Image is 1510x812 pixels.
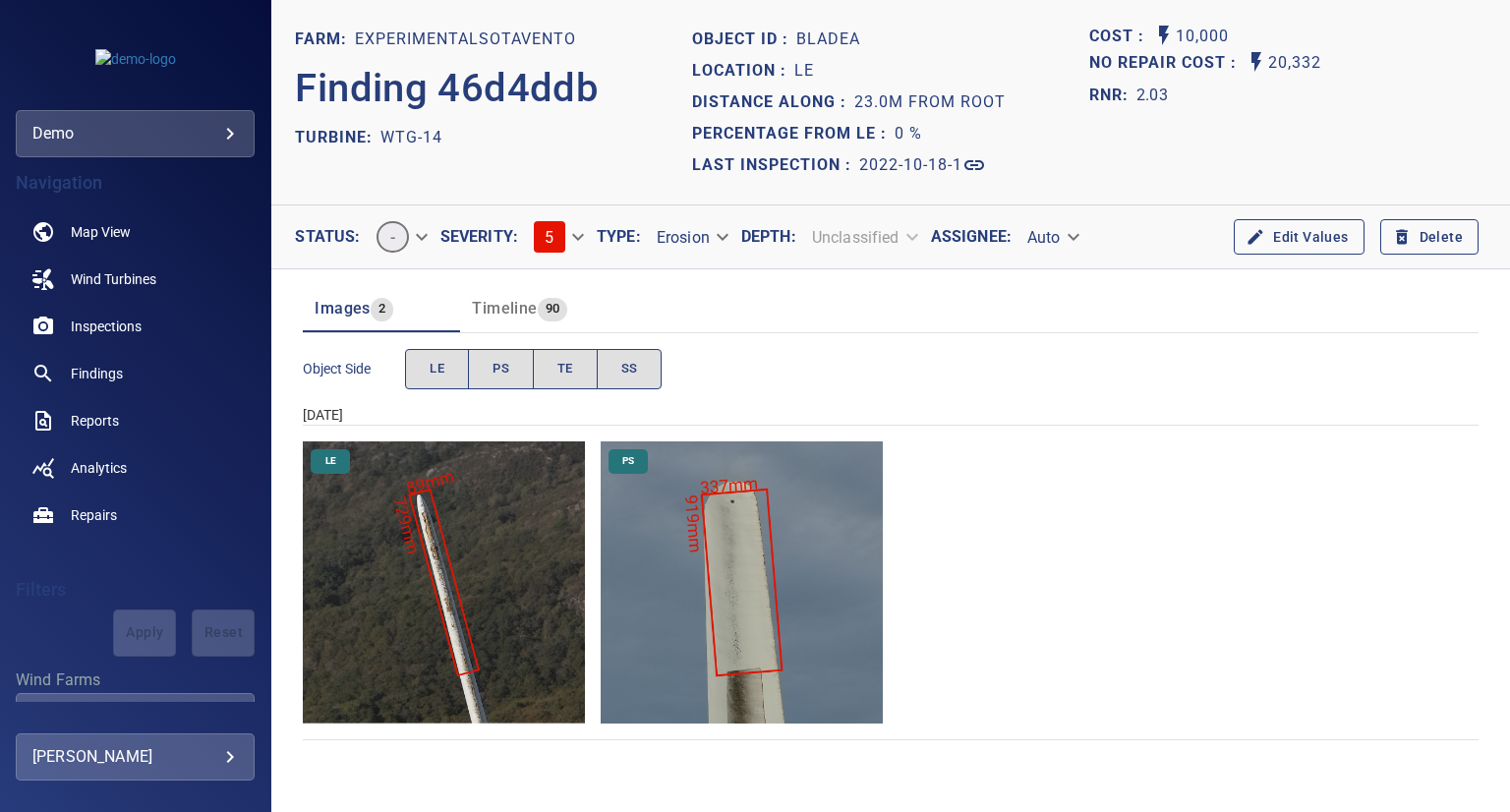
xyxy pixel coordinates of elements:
[1152,24,1176,47] svg: Auto Cost
[295,59,598,118] p: Finding 46d4ddb
[1089,24,1152,50] span: The base labour and equipment costs to repair the finding. Does not include the loss of productio...
[295,126,380,149] p: TURBINE:
[533,349,598,389] button: TE
[621,358,638,380] span: SS
[16,444,255,492] a: analytics noActive
[315,299,370,318] span: Images
[355,28,576,51] p: ExperimentalSotavento
[71,458,127,478] span: Analytics
[692,90,854,114] p: Distance along :
[16,173,255,193] h4: Navigation
[557,358,573,380] span: TE
[1012,220,1092,255] div: Auto
[1089,50,1245,77] span: Projected additional costs incurred by waiting 1 year to repair. This is a function of possible i...
[931,229,1012,245] label: Assignee :
[859,153,986,177] a: 2022-10-18-1
[71,364,123,383] span: Findings
[295,229,360,245] label: Status :
[1245,50,1268,74] svg: Auto No Repair Cost
[16,580,255,600] h4: Filters
[440,229,518,245] label: Severity :
[16,397,255,444] a: reports noActive
[468,349,534,389] button: PS
[1234,219,1364,256] button: Edit Values
[472,299,537,318] span: Timeline
[641,220,741,255] div: Erosion
[314,454,348,468] span: LE
[518,213,597,261] div: 5
[1268,50,1321,77] p: 20,332
[692,59,794,83] p: Location :
[597,229,641,245] label: Type :
[16,492,255,539] a: repairs noActive
[361,213,440,261] div: -
[16,110,255,157] div: demo
[16,208,255,256] a: map noActive
[371,298,393,320] span: 2
[430,358,444,380] span: LE
[71,222,131,242] span: Map View
[71,411,119,431] span: Reports
[1136,84,1168,107] p: 2.03
[380,126,442,149] p: WTG-14
[32,741,238,773] div: [PERSON_NAME]
[1089,28,1152,46] h1: Cost :
[692,153,859,177] p: Last Inspection :
[16,672,255,688] label: Wind Farms
[16,256,255,303] a: windturbines noActive
[597,349,663,389] button: SS
[692,28,796,51] p: Object ID :
[601,441,883,724] img: ExperimentalSotavento/WTG-14/2022-10-18-1/2022-10-18-1/image72wp79.jpg
[741,229,796,245] label: Depth :
[16,303,255,350] a: inspections noActive
[71,505,117,525] span: Repairs
[71,269,156,289] span: Wind Turbines
[1089,84,1136,107] h1: RNR:
[1089,80,1168,111] span: The ratio of the additional incurred cost of repair in 1 year and the cost of repairing today. Fi...
[794,59,814,83] p: LE
[895,122,922,145] p: 0 %
[71,317,142,336] span: Inspections
[493,358,509,380] span: PS
[796,28,860,51] p: bladeA
[1176,24,1229,50] p: 10,000
[1380,219,1479,256] button: Delete
[1089,54,1245,73] h1: No Repair Cost :
[303,359,405,378] span: Object Side
[32,118,238,149] div: demo
[378,228,407,247] span: -
[16,693,255,740] div: Wind Farms
[405,349,662,389] div: objectSide
[295,28,355,51] p: FARM:
[610,454,646,468] span: PS
[95,49,176,69] img: demo-logo
[859,153,962,177] p: 2022-10-18-1
[303,441,585,724] img: ExperimentalSotavento/WTG-14/2022-10-18-1/2022-10-18-1/image71wp78.jpg
[692,122,895,145] p: Percentage from LE :
[538,298,568,320] span: 90
[545,228,553,247] span: 5
[796,220,931,255] div: Unclassified
[854,90,1006,114] p: 23.0m from root
[405,349,469,389] button: LE
[303,405,1479,425] div: [DATE]
[16,350,255,397] a: findings noActive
